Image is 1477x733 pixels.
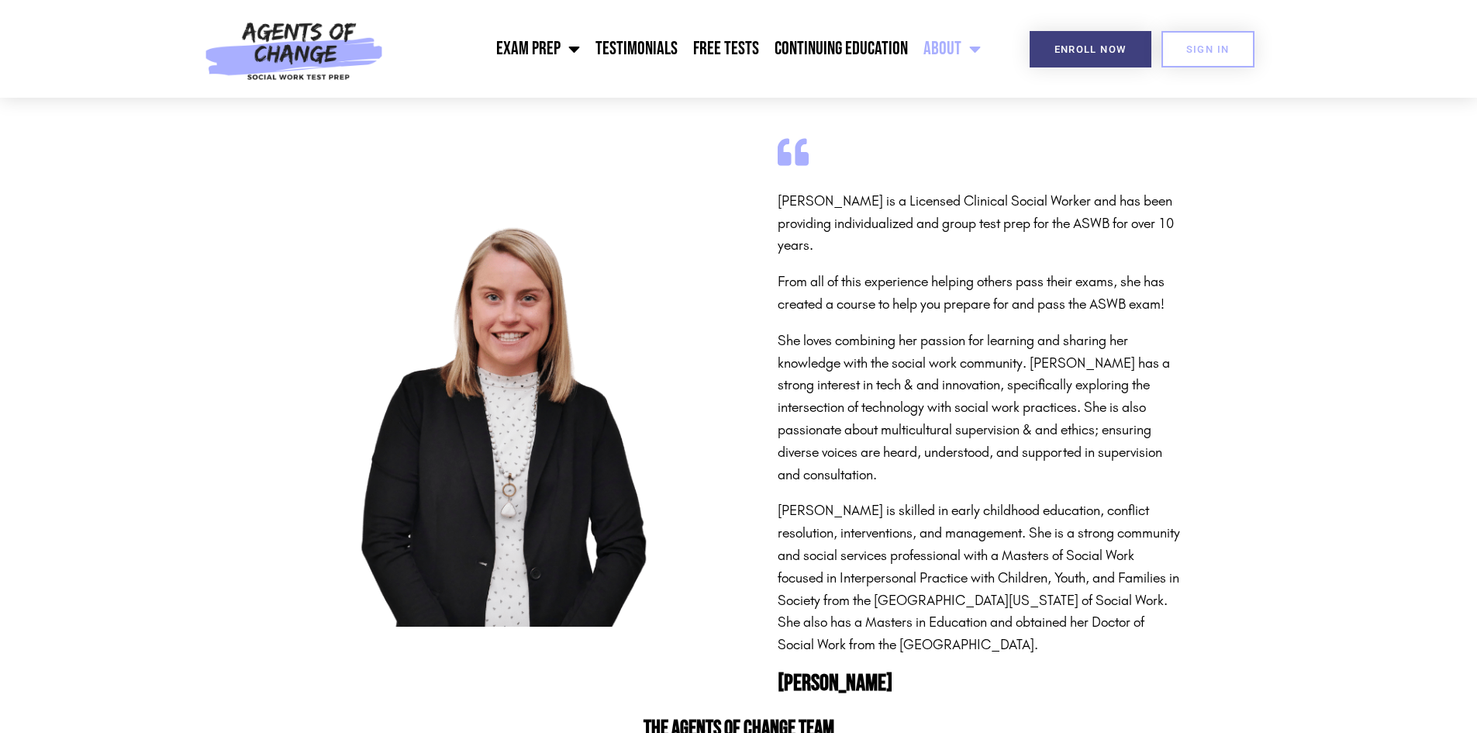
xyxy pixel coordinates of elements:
[778,672,1181,695] h2: [PERSON_NAME]
[588,29,685,68] a: Testimonials
[778,330,1181,486] p: She loves combining her passion for learning and sharing her knowledge with the social work commu...
[778,271,1181,316] p: From all of this experience helping others pass their exams, she has created a course to help you...
[916,29,989,68] a: About
[1054,44,1127,54] span: Enroll Now
[778,500,1181,656] p: [PERSON_NAME] is skilled in early childhood education, conflict resolution, interventions, and ma...
[392,29,989,68] nav: Menu
[778,190,1181,257] p: [PERSON_NAME] is a Licensed Clinical Social Worker and has been providing individualized and grou...
[1030,31,1151,67] a: Enroll Now
[1161,31,1254,67] a: SIGN IN
[685,29,767,68] a: Free Tests
[488,29,588,68] a: Exam Prep
[1186,44,1230,54] span: SIGN IN
[767,29,916,68] a: Continuing Education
